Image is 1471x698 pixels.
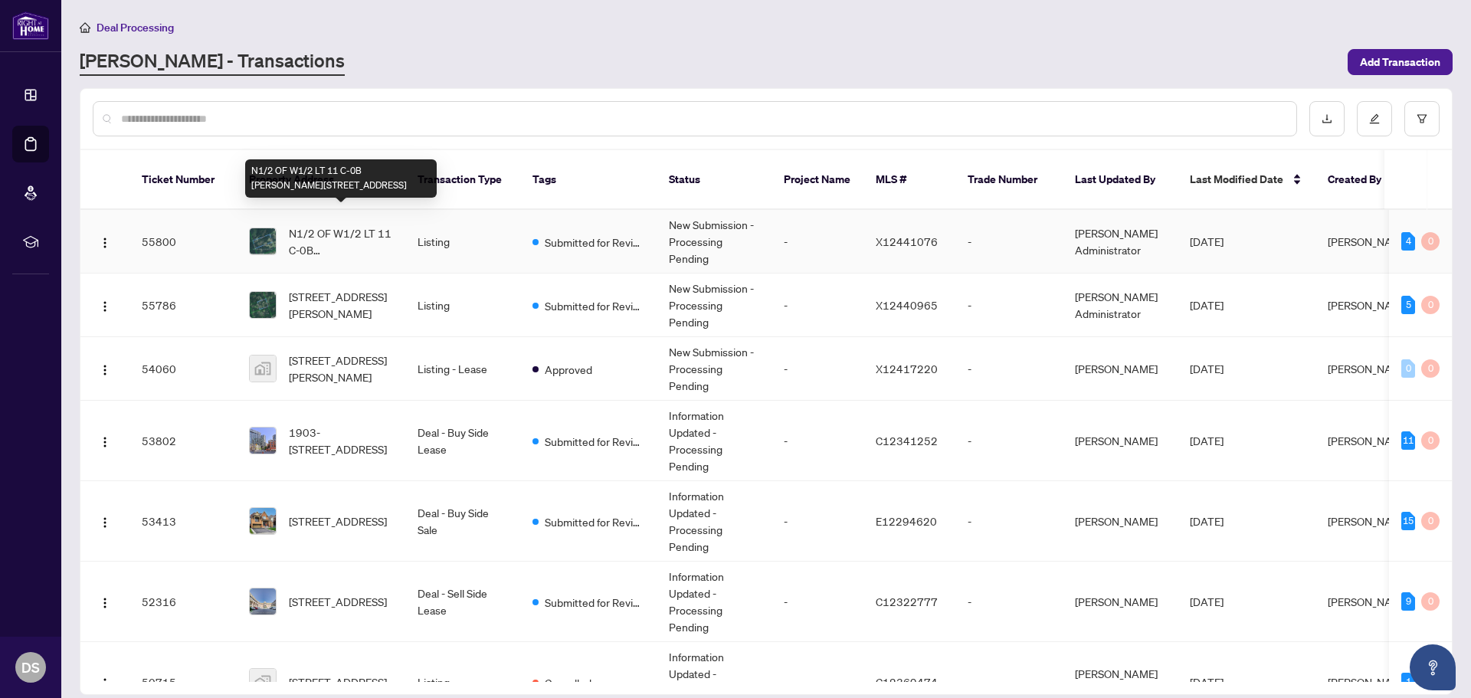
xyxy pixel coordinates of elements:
div: 0 [1401,359,1415,378]
button: Add Transaction [1348,49,1453,75]
td: - [955,274,1063,337]
button: Logo [93,229,117,254]
img: Logo [99,364,111,376]
div: 0 [1421,296,1440,314]
th: Last Updated By [1063,150,1178,210]
span: [STREET_ADDRESS][PERSON_NAME] [289,288,393,322]
span: [PERSON_NAME] [1328,514,1410,528]
div: 0 [1421,512,1440,530]
th: Transaction Type [405,150,520,210]
th: Status [657,150,772,210]
span: [PERSON_NAME] [1328,434,1410,447]
button: download [1309,101,1345,136]
img: thumbnail-img [250,228,276,254]
td: [PERSON_NAME] Administrator [1063,274,1178,337]
span: Deal Processing [97,21,174,34]
td: 52316 [129,562,237,642]
span: [PERSON_NAME] [1328,595,1410,608]
td: 55786 [129,274,237,337]
img: thumbnail-img [250,428,276,454]
span: Submitted for Review [545,234,644,251]
td: 53413 [129,481,237,562]
span: [PERSON_NAME] [1328,362,1410,375]
th: MLS # [863,150,955,210]
td: [PERSON_NAME] [1063,337,1178,401]
span: [DATE] [1190,434,1224,447]
span: [PERSON_NAME] [1328,298,1410,312]
img: thumbnail-img [250,588,276,614]
span: [DATE] [1190,514,1224,528]
button: Logo [93,670,117,694]
td: - [772,562,863,642]
span: [DATE] [1190,298,1224,312]
img: thumbnail-img [250,292,276,318]
span: Last Modified Date [1190,171,1283,188]
span: Cancelled [545,674,591,691]
div: 5 [1401,296,1415,314]
button: Logo [93,589,117,614]
td: Listing [405,274,520,337]
button: filter [1404,101,1440,136]
th: Created By [1315,150,1407,210]
td: Deal - Buy Side Lease [405,401,520,481]
th: Project Name [772,150,863,210]
a: [PERSON_NAME] - Transactions [80,48,345,76]
th: Ticket Number [129,150,237,210]
img: Logo [99,436,111,448]
span: home [80,22,90,33]
button: Open asap [1410,644,1456,690]
td: 54060 [129,337,237,401]
div: 0 [1421,592,1440,611]
span: C12369474 [876,675,938,689]
span: C12341252 [876,434,938,447]
button: Logo [93,293,117,317]
td: New Submission - Processing Pending [657,274,772,337]
td: Listing - Lease [405,337,520,401]
img: thumbnail-img [250,508,276,534]
td: 55800 [129,210,237,274]
td: [PERSON_NAME] [1063,481,1178,562]
div: 0 [1421,359,1440,378]
td: - [955,210,1063,274]
td: Information Updated - Processing Pending [657,562,772,642]
td: Deal - Sell Side Lease [405,562,520,642]
td: - [955,337,1063,401]
th: Trade Number [955,150,1063,210]
button: Logo [93,356,117,381]
div: 0 [1421,232,1440,251]
span: DS [21,657,40,678]
span: edit [1369,113,1380,124]
img: Logo [99,237,111,249]
td: Information Updated - Processing Pending [657,401,772,481]
img: Logo [99,677,111,690]
span: Add Transaction [1360,50,1440,74]
button: edit [1357,101,1392,136]
div: 9 [1401,592,1415,611]
span: C12322777 [876,595,938,608]
div: 1 [1401,673,1415,691]
span: [DATE] [1190,675,1224,689]
span: download [1322,113,1332,124]
span: [PERSON_NAME] [1328,234,1410,248]
td: - [772,401,863,481]
span: [DATE] [1190,595,1224,608]
span: Submitted for Review [545,594,644,611]
td: - [955,401,1063,481]
div: 15 [1401,512,1415,530]
span: [STREET_ADDRESS] [289,513,387,529]
span: filter [1417,113,1427,124]
span: [PERSON_NAME] [1328,675,1410,689]
td: - [772,337,863,401]
span: X12417220 [876,362,938,375]
span: 1903-[STREET_ADDRESS] [289,424,393,457]
button: Logo [93,428,117,453]
span: Submitted for Review [545,433,644,450]
td: Deal - Buy Side Sale [405,481,520,562]
td: New Submission - Processing Pending [657,210,772,274]
td: - [772,481,863,562]
button: Logo [93,509,117,533]
span: [STREET_ADDRESS][PERSON_NAME] [289,352,393,385]
img: thumbnail-img [250,669,276,695]
td: - [955,562,1063,642]
th: Property Address [237,150,405,210]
